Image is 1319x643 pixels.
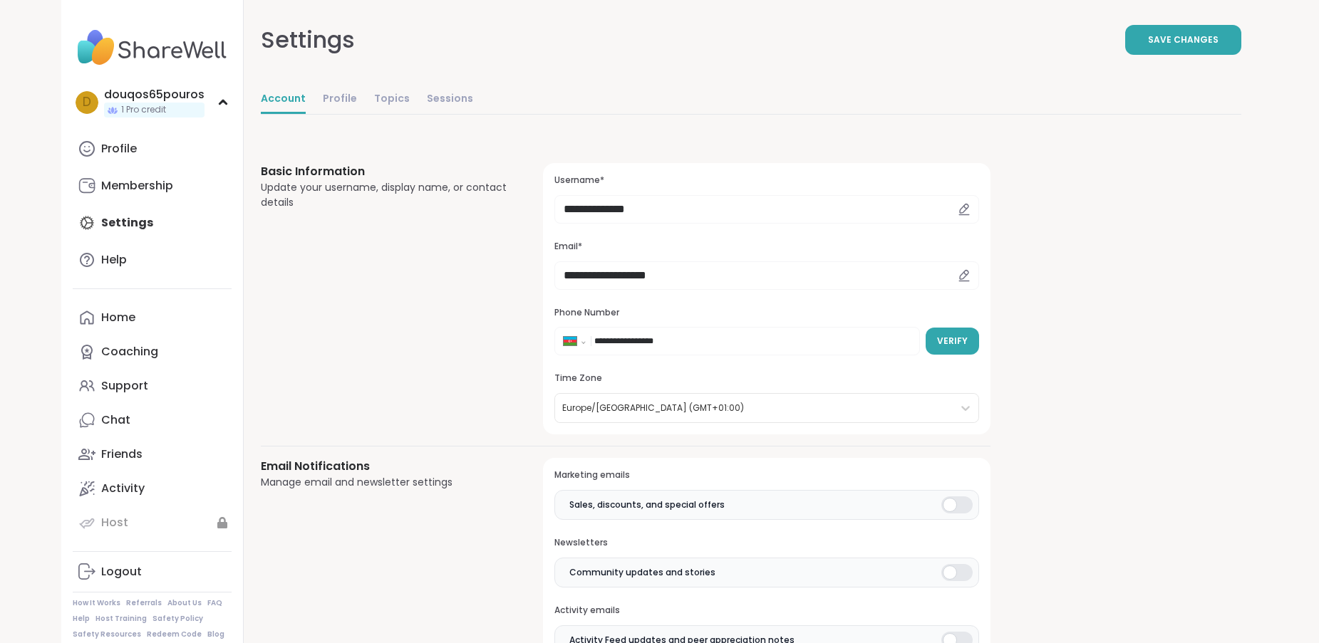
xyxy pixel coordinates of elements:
[73,169,232,203] a: Membership
[95,614,147,624] a: Host Training
[101,564,142,580] div: Logout
[101,141,137,157] div: Profile
[73,598,120,608] a: How It Works
[261,475,510,490] div: Manage email and newsletter settings
[569,498,725,511] span: Sales, discounts, and special offers
[554,372,978,385] h3: Time Zone
[554,537,978,549] h3: Newsletters
[126,598,162,608] a: Referrals
[261,163,510,180] h3: Basic Information
[101,252,127,268] div: Help
[1148,33,1219,46] span: Save Changes
[73,614,90,624] a: Help
[73,629,141,639] a: Safety Resources
[569,566,715,579] span: Community updates and stories
[101,515,128,530] div: Host
[73,335,232,369] a: Coaching
[1125,25,1241,55] button: Save Changes
[73,300,232,335] a: Home
[73,506,232,540] a: Host
[83,93,91,112] span: d
[73,369,232,403] a: Support
[261,458,510,475] h3: Email Notifications
[101,446,143,462] div: Friends
[374,85,410,114] a: Topics
[101,378,148,394] div: Support
[554,605,978,617] h3: Activity emails
[101,310,135,325] div: Home
[554,469,978,481] h3: Marketing emails
[207,629,224,639] a: Blog
[73,437,232,471] a: Friends
[73,555,232,589] a: Logout
[101,481,145,496] div: Activity
[101,178,173,194] div: Membership
[73,132,232,166] a: Profile
[73,23,232,73] img: ShareWell Nav Logo
[323,85,357,114] a: Profile
[207,598,222,608] a: FAQ
[73,243,232,277] a: Help
[167,598,202,608] a: About Us
[554,174,978,187] h3: Username*
[261,85,306,114] a: Account
[73,403,232,437] a: Chat
[121,104,166,116] span: 1 Pro credit
[104,87,205,103] div: douqos65pouros
[926,328,979,355] button: Verify
[937,335,968,347] span: Verify
[147,629,202,639] a: Redeem Code
[427,85,473,114] a: Sessions
[73,471,232,506] a: Activity
[261,23,355,57] div: Settings
[101,412,130,428] div: Chat
[554,307,978,319] h3: Phone Number
[152,614,203,624] a: Safety Policy
[554,241,978,253] h3: Email*
[261,180,510,210] div: Update your username, display name, or contact details
[101,344,158,360] div: Coaching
